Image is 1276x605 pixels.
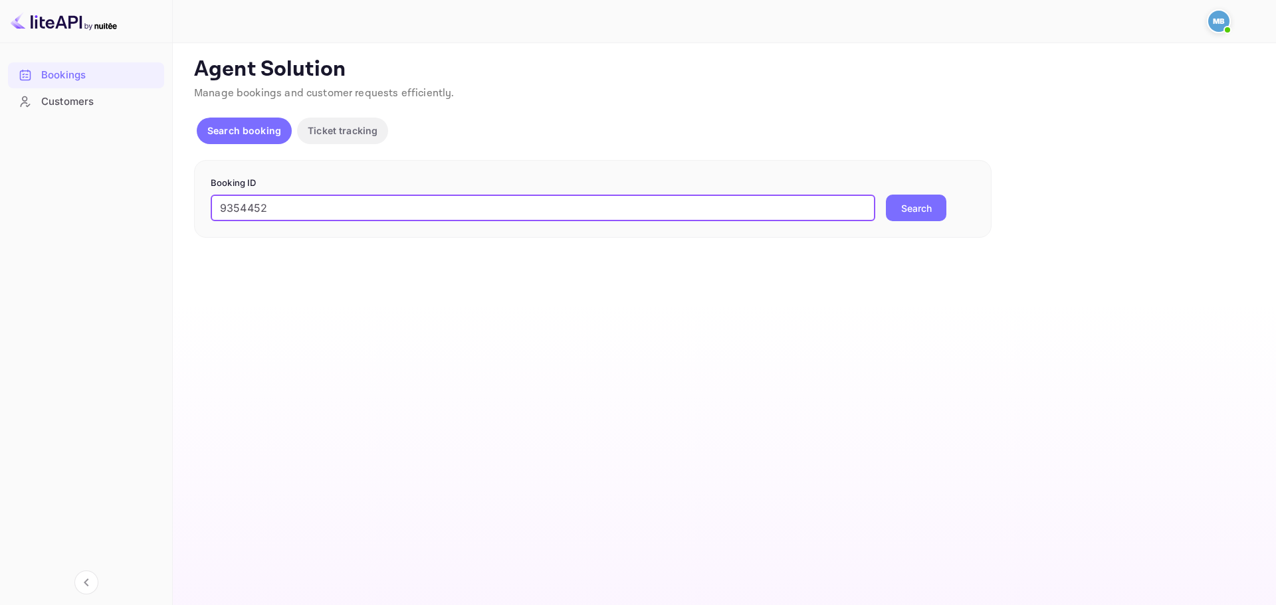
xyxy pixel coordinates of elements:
span: Manage bookings and customer requests efficiently. [194,86,455,100]
p: Booking ID [211,177,975,190]
img: LiteAPI logo [11,11,117,32]
img: Mohcine Belkhir [1208,11,1229,32]
p: Ticket tracking [308,124,377,137]
div: Customers [41,94,158,110]
div: Bookings [8,62,164,88]
input: Enter Booking ID (e.g., 63782194) [211,195,875,221]
div: Customers [8,89,164,115]
button: Collapse navigation [74,570,98,594]
p: Agent Solution [194,56,1252,83]
a: Bookings [8,62,164,87]
div: Bookings [41,68,158,83]
button: Search [886,195,946,221]
p: Search booking [207,124,281,137]
a: Customers [8,89,164,114]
